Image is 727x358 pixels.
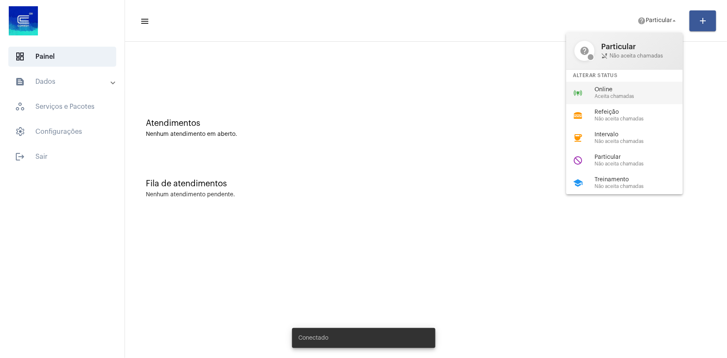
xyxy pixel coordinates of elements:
[595,87,690,93] span: Online
[595,132,690,138] span: Intervalo
[573,133,583,143] mat-icon: coffee
[595,154,690,160] span: Particular
[595,161,690,167] span: Não aceita chamadas
[575,41,595,61] mat-icon: help
[595,177,690,183] span: Treinamento
[595,109,690,115] span: Refeição
[595,116,690,122] span: Não aceita chamadas
[573,110,583,120] mat-icon: lunch_dining
[601,43,675,51] span: Particular
[595,139,690,144] span: Não aceita chamadas
[595,184,690,189] span: Não aceita chamadas
[601,53,608,59] mat-icon: phone_disabled
[601,53,675,59] span: Não aceita chamadas
[595,94,690,99] span: Aceita chamadas
[566,70,683,82] div: Alterar Status
[573,155,583,165] mat-icon: do_not_disturb
[573,178,583,188] mat-icon: school
[573,88,583,98] mat-icon: online_prediction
